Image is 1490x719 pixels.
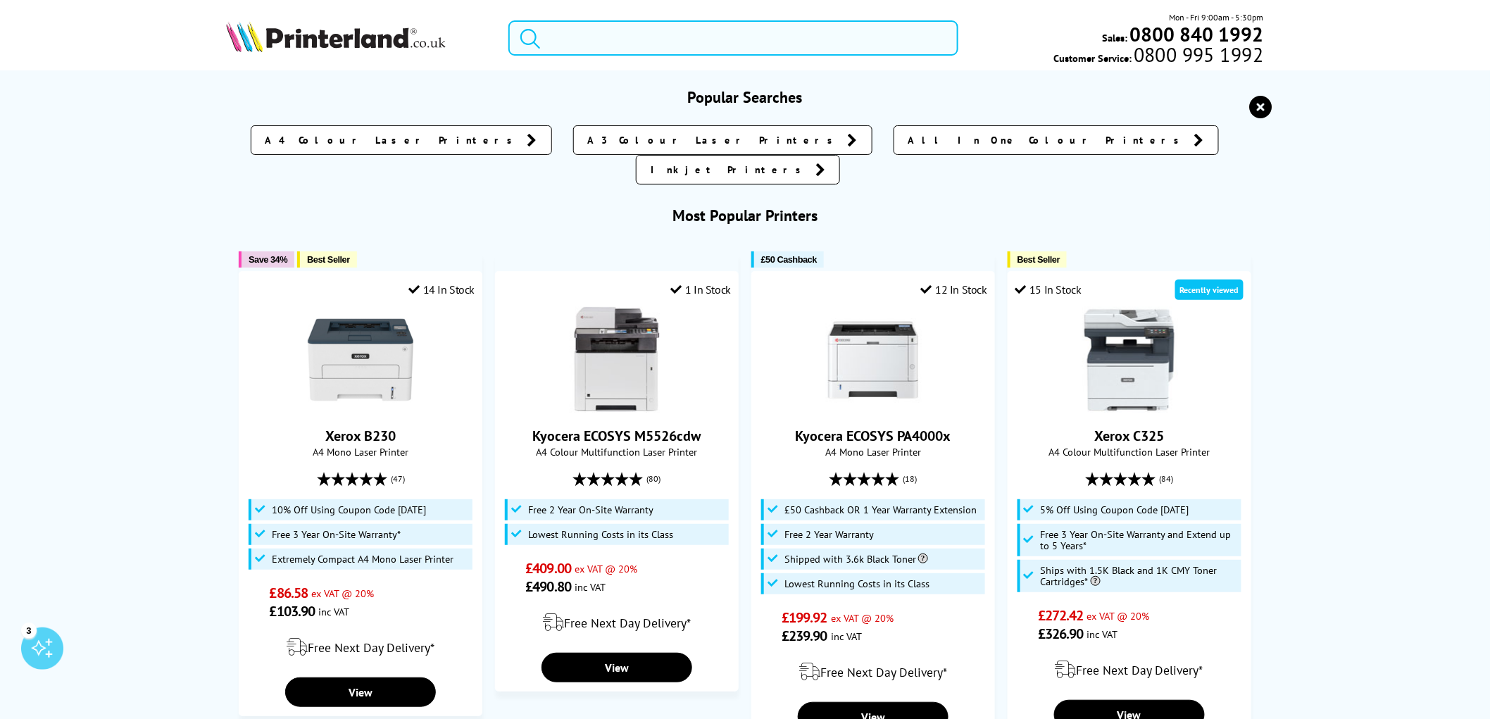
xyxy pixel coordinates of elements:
[226,87,1263,107] h3: Popular Searches
[784,529,874,540] span: Free 2 Year Warranty
[1041,565,1238,587] span: Ships with 1.5K Black and 1K CMY Toner Cartridges*
[272,554,453,565] span: Extremely Compact A4 Mono Laser Printer
[759,652,987,692] div: modal_delivery
[575,580,606,594] span: inc VAT
[226,21,490,55] a: Printerland Logo
[1018,254,1060,265] span: Best Seller
[1175,280,1244,300] div: Recently viewed
[525,577,571,596] span: £490.80
[265,133,520,147] span: A4 Colour Laser Printers
[1128,27,1264,41] a: 0800 840 1992
[671,282,732,296] div: 1 In Stock
[1130,21,1264,47] b: 0800 840 1992
[651,163,808,177] span: Inkjet Printers
[782,627,827,645] span: £239.90
[751,251,824,268] button: £50 Cashback
[508,20,958,56] input: Search product or brand
[308,307,413,413] img: Xerox B230
[1132,48,1263,61] span: 0800 995 1992
[525,559,571,577] span: £409.00
[408,282,475,296] div: 14 In Stock
[528,504,653,515] span: Free 2 Year On-Site Warranty
[226,21,446,52] img: Printerland Logo
[1015,445,1244,458] span: A4 Colour Multifunction Laser Printer
[1008,251,1068,268] button: Best Seller
[533,427,701,445] a: Kyocera ECOSYS M5526cdw
[908,133,1187,147] span: All In One Colour Printers
[820,401,926,415] a: Kyocera ECOSYS PA4000x
[226,206,1263,225] h3: Most Popular Printers
[784,504,977,515] span: £50 Cashback OR 1 Year Warranty Extension
[297,251,357,268] button: Best Seller
[272,529,401,540] span: Free 3 Year On-Site Warranty*
[246,627,475,667] div: modal_delivery
[1087,609,1150,623] span: ex VAT @ 20%
[1038,606,1084,625] span: £272.42
[1094,427,1164,445] a: Xerox C325
[1103,31,1128,44] span: Sales:
[239,251,294,268] button: Save 34%
[1077,307,1182,413] img: Xerox C325
[503,603,731,642] div: modal_delivery
[308,401,413,415] a: Xerox B230
[636,155,840,185] a: Inkjet Printers
[21,623,37,638] div: 3
[1170,11,1264,24] span: Mon - Fri 9:00am - 5:30pm
[1041,529,1238,551] span: Free 3 Year On-Site Warranty and Extend up to 5 Years*
[1077,401,1182,415] a: Xerox C325
[307,254,350,265] span: Best Seller
[251,125,552,155] a: A4 Colour Laser Printers
[1038,625,1084,643] span: £326.90
[1015,282,1082,296] div: 15 In Stock
[573,125,872,155] a: A3 Colour Laser Printers
[564,401,670,415] a: Kyocera ECOSYS M5526cdw
[784,554,928,565] span: Shipped with 3.6k Black Toner
[270,602,315,620] span: £103.90
[311,587,374,600] span: ex VAT @ 20%
[1041,504,1189,515] span: 5% Off Using Coupon Code [DATE]
[903,465,917,492] span: (18)
[246,445,475,458] span: A4 Mono Laser Printer
[894,125,1219,155] a: All In One Colour Printers
[588,133,841,147] span: A3 Colour Laser Printers
[325,427,396,445] a: Xerox B230
[921,282,987,296] div: 12 In Stock
[528,529,673,540] span: Lowest Running Costs in its Class
[318,605,349,618] span: inc VAT
[647,465,661,492] span: (80)
[1015,650,1244,689] div: modal_delivery
[1053,48,1263,65] span: Customer Service:
[272,504,426,515] span: 10% Off Using Coupon Code [DATE]
[761,254,817,265] span: £50 Cashback
[784,578,929,589] span: Lowest Running Costs in its Class
[795,427,951,445] a: Kyocera ECOSYS PA4000x
[759,445,987,458] span: A4 Mono Laser Printer
[249,254,287,265] span: Save 34%
[270,584,308,602] span: £86.58
[820,307,926,413] img: Kyocera ECOSYS PA4000x
[503,445,731,458] span: A4 Colour Multifunction Laser Printer
[831,611,894,625] span: ex VAT @ 20%
[782,608,827,627] span: £199.92
[564,307,670,413] img: Kyocera ECOSYS M5526cdw
[575,562,637,575] span: ex VAT @ 20%
[1159,465,1173,492] span: (84)
[391,465,405,492] span: (47)
[541,653,692,682] a: View
[285,677,436,707] a: View
[831,630,862,643] span: inc VAT
[1087,627,1118,641] span: inc VAT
